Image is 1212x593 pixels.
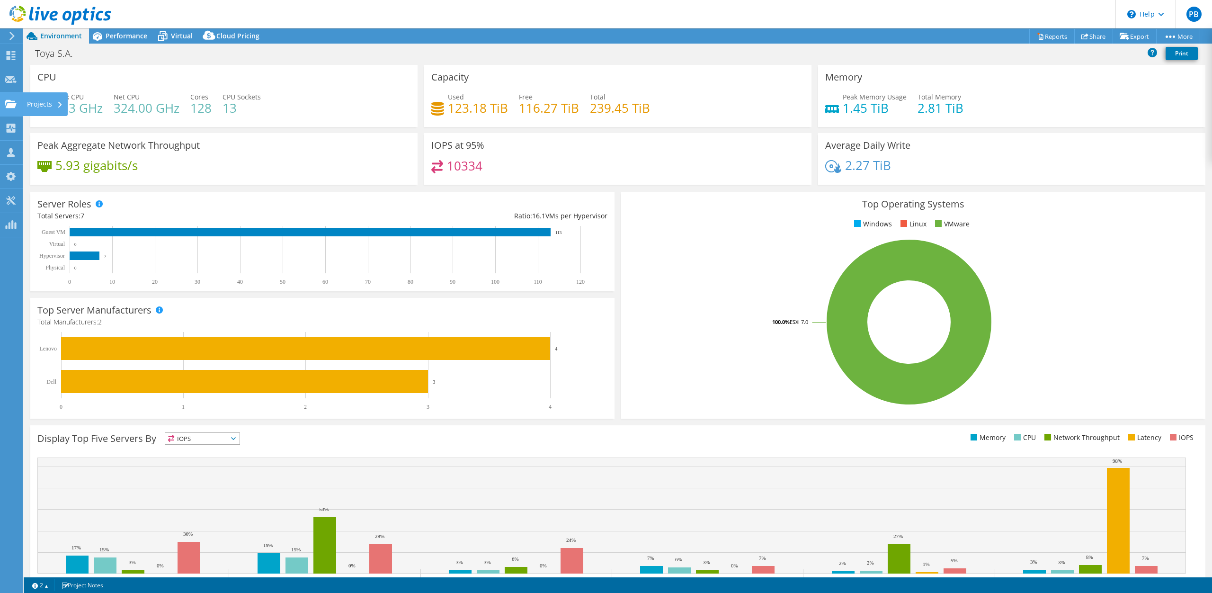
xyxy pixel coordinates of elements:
[433,379,436,385] text: 3
[183,531,193,537] text: 30%
[216,31,259,40] span: Cloud Pricing
[1029,29,1075,44] a: Reports
[106,31,147,40] span: Performance
[431,72,469,82] h3: Capacity
[37,305,151,315] h3: Top Server Manufacturers
[448,92,464,101] span: Used
[825,72,862,82] h3: Memory
[772,318,790,325] tspan: 100.0%
[165,433,240,444] span: IOPS
[71,545,81,550] text: 17%
[80,211,84,220] span: 7
[843,92,907,101] span: Peak Memory Usage
[263,542,273,548] text: 19%
[1086,554,1093,560] text: 8%
[576,279,585,285] text: 120
[37,72,56,82] h3: CPU
[540,563,547,568] text: 0%
[114,92,140,101] span: Net CPU
[68,279,71,285] text: 0
[152,279,158,285] text: 20
[628,199,1198,209] h3: Top Operating Systems
[759,555,766,561] text: 7%
[182,404,185,410] text: 1
[951,557,958,563] text: 5%
[408,279,413,285] text: 80
[918,103,963,113] h4: 2.81 TiB
[304,404,307,410] text: 2
[427,404,429,410] text: 3
[26,579,55,591] a: 2
[555,230,562,235] text: 113
[37,317,607,327] h4: Total Manufacturers:
[825,140,910,151] h3: Average Daily Write
[348,563,356,568] text: 0%
[1042,432,1120,443] li: Network Throughput
[1074,29,1113,44] a: Share
[647,555,654,561] text: 7%
[566,537,576,543] text: 24%
[1166,47,1198,60] a: Print
[99,547,109,552] text: 15%
[98,317,102,326] span: 2
[291,547,301,552] text: 15%
[223,92,261,101] span: CPU Sockets
[590,103,650,113] h4: 239.45 TiB
[190,92,208,101] span: Cores
[867,560,874,566] text: 2%
[171,31,193,40] span: Virtual
[31,48,88,59] h1: Toya S.A.
[223,103,261,113] h4: 13
[968,432,1006,443] li: Memory
[54,579,110,591] a: Project Notes
[54,103,103,113] h4: 133 GHz
[39,252,65,259] text: Hypervisor
[431,140,484,151] h3: IOPS at 95%
[322,211,607,221] div: Ratio: VMs per Hypervisor
[55,160,138,171] h4: 5.93 gigabits/s
[512,556,519,562] text: 6%
[42,229,65,235] text: Guest VM
[157,563,164,568] text: 0%
[1058,559,1065,565] text: 3%
[237,279,243,285] text: 40
[104,254,107,259] text: 7
[319,506,329,512] text: 53%
[37,140,200,151] h3: Peak Aggregate Network Throughput
[1113,29,1157,44] a: Export
[1167,432,1194,443] li: IOPS
[675,557,682,562] text: 6%
[45,264,65,271] text: Physical
[532,211,545,220] span: 16.1
[74,242,77,247] text: 0
[37,211,322,221] div: Total Servers:
[852,219,892,229] li: Windows
[484,559,491,565] text: 3%
[322,279,328,285] text: 60
[40,31,82,40] span: Environment
[898,219,927,229] li: Linux
[1156,29,1200,44] a: More
[60,404,62,410] text: 0
[549,404,552,410] text: 4
[447,161,482,171] h4: 10334
[839,560,846,566] text: 2%
[491,279,499,285] text: 100
[49,241,65,247] text: Virtual
[1113,458,1122,464] text: 98%
[590,92,606,101] span: Total
[448,103,508,113] h4: 123.18 TiB
[534,279,542,285] text: 110
[555,346,558,351] text: 4
[790,318,808,325] tspan: ESXi 7.0
[22,92,68,116] div: Projects
[845,160,891,171] h4: 2.27 TiB
[456,559,463,565] text: 3%
[74,266,77,270] text: 0
[190,103,212,113] h4: 128
[280,279,285,285] text: 50
[1186,7,1202,22] span: PB
[195,279,200,285] text: 30
[933,219,970,229] li: VMware
[1126,432,1161,443] li: Latency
